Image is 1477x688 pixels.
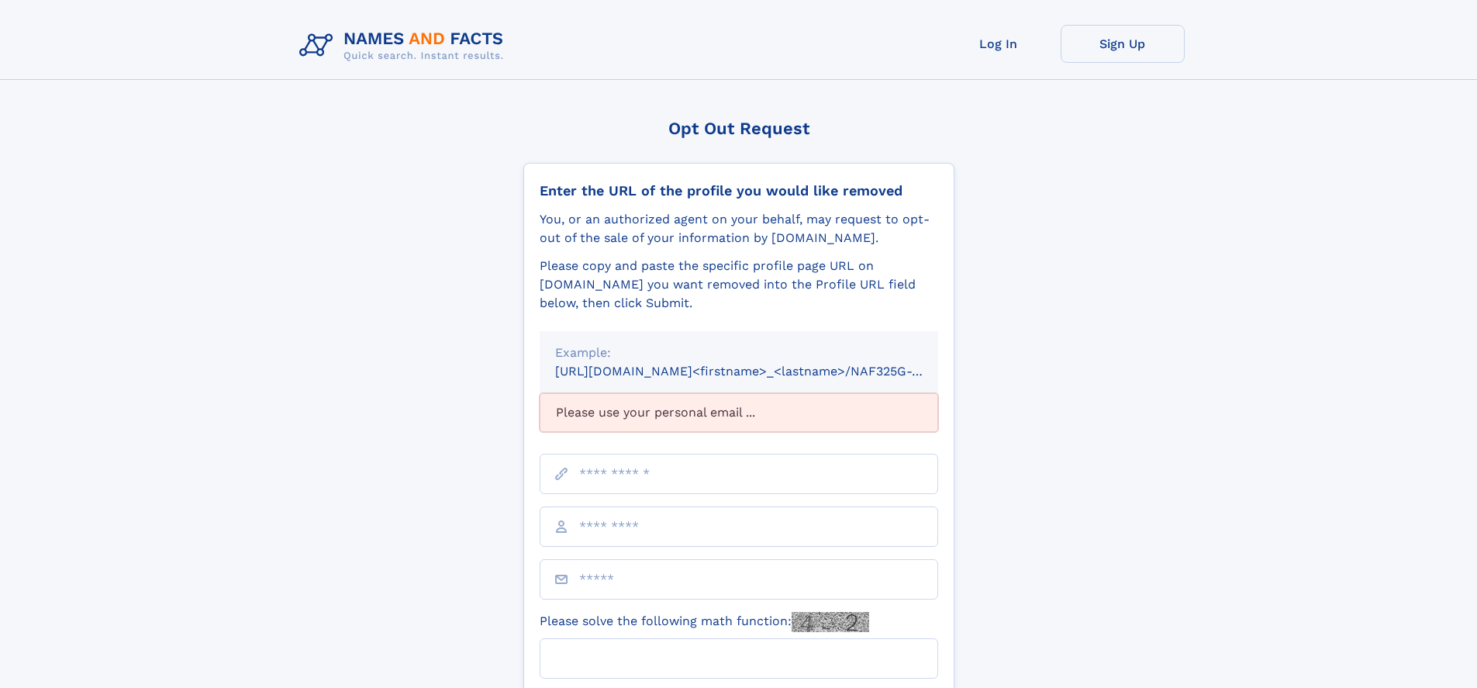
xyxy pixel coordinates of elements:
div: Opt Out Request [523,119,954,138]
div: You, or an authorized agent on your behalf, may request to opt-out of the sale of your informatio... [540,210,938,247]
img: Logo Names and Facts [293,25,516,67]
div: Enter the URL of the profile you would like removed [540,182,938,199]
a: Sign Up [1061,25,1185,63]
div: Example: [555,344,923,362]
div: Please use your personal email ... [540,393,938,432]
label: Please solve the following math function: [540,612,869,632]
small: [URL][DOMAIN_NAME]<firstname>_<lastname>/NAF325G-xxxxxxxx [555,364,968,379]
div: Please copy and paste the specific profile page URL on [DOMAIN_NAME] you want removed into the Pr... [540,257,938,313]
a: Log In [937,25,1061,63]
